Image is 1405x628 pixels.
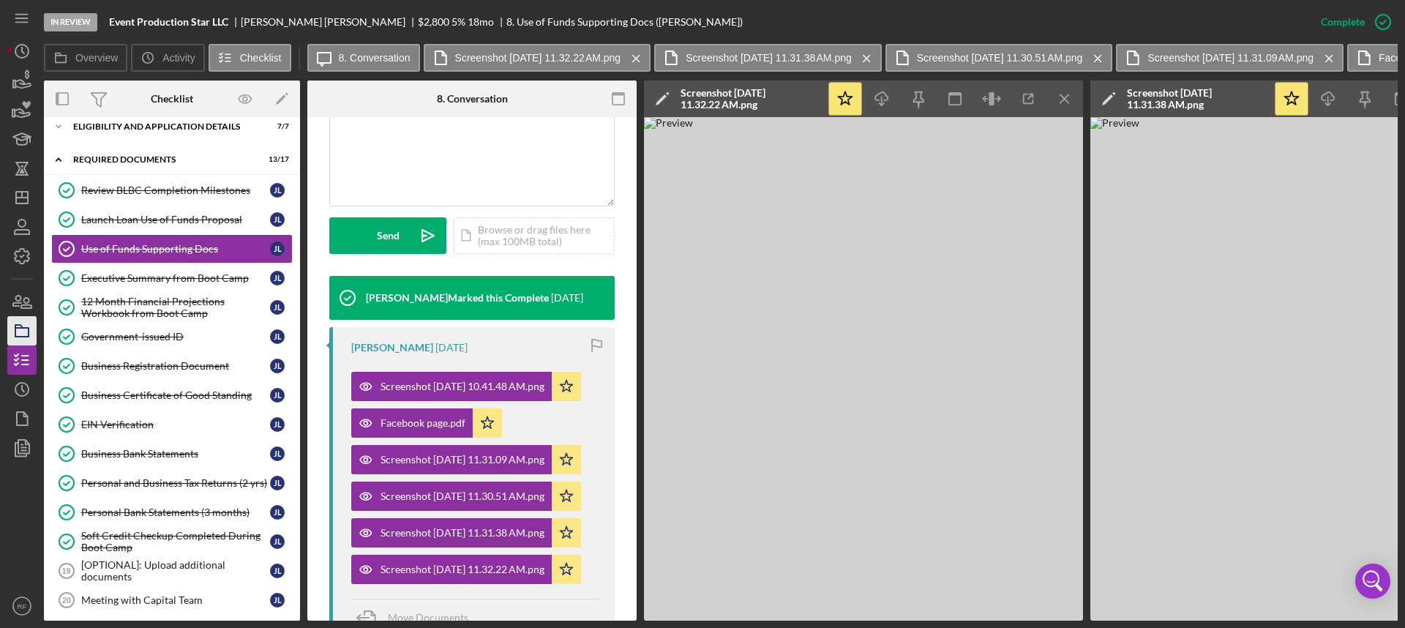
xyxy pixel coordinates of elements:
label: Screenshot [DATE] 11.31.38 AM.png [686,52,852,64]
div: J L [270,388,285,403]
div: Screenshot [DATE] 11.32.22 AM.png [681,87,820,111]
b: Event Production Star LLC [109,16,228,28]
div: J L [270,300,285,315]
time: 2025-08-12 17:32 [551,292,583,304]
div: Soft Credit Checkup Completed During Boot Camp [81,530,270,553]
button: Screenshot [DATE] 11.31.38 AM.png [654,44,882,72]
label: Activity [162,52,195,64]
img: Preview [644,117,1083,621]
div: Eligibility and Application Details [73,122,252,131]
div: Government-issued ID [81,331,270,343]
label: 8. Conversation [339,52,411,64]
div: J L [270,476,285,490]
div: Screenshot [DATE] 11.31.09 AM.png [381,454,544,466]
label: Overview [75,52,118,64]
a: Executive Summary from Boot CampJL [51,263,293,293]
a: Business Bank StatementsJL [51,439,293,468]
a: Government-issued IDJL [51,322,293,351]
span: Move Documents [388,611,468,624]
div: Meeting with Capital Team [81,594,270,606]
div: J L [270,183,285,198]
div: Screenshot [DATE] 11.32.22 AM.png [381,564,544,575]
div: Required Documents [73,155,252,164]
div: Screenshot [DATE] 10.41.48 AM.png [381,381,544,392]
button: Screenshot [DATE] 11.31.09 AM.png [351,445,581,474]
button: Complete [1306,7,1398,37]
div: J L [270,359,285,373]
tspan: 19 [61,567,70,575]
button: Screenshot [DATE] 11.31.38 AM.png [351,518,581,547]
button: RF [7,591,37,621]
div: 18 mo [468,16,494,28]
div: Facebook page.pdf [381,417,465,429]
span: $2,800 [418,15,449,28]
div: Launch Loan Use of Funds Proposal [81,214,270,225]
div: Personal Bank Statements (3 months) [81,506,270,518]
a: Personal and Business Tax Returns (2 yrs)JL [51,468,293,498]
a: Launch Loan Use of Funds ProposalJL [51,205,293,234]
a: 12 Month Financial Projections Workbook from Boot CampJL [51,293,293,322]
button: Overview [44,44,127,72]
a: Use of Funds Supporting DocsJL [51,234,293,263]
div: J L [270,417,285,432]
div: Executive Summary from Boot Camp [81,272,270,284]
div: Business Bank Statements [81,448,270,460]
div: J L [270,593,285,608]
div: J L [270,212,285,227]
time: 2025-08-12 17:32 [435,342,468,354]
button: Activity [131,44,204,72]
div: 12 Month Financial Projections Workbook from Boot Camp [81,296,270,319]
div: Review BLBC Completion Milestones [81,184,270,196]
button: Facebook page.pdf [351,408,502,438]
div: 13 / 17 [263,155,289,164]
label: Screenshot [DATE] 11.32.22 AM.png [455,52,621,64]
div: [PERSON_NAME] Marked this Complete [366,292,549,304]
a: Personal Bank Statements (3 months)JL [51,498,293,527]
div: 8. Conversation [437,93,508,105]
label: Screenshot [DATE] 11.31.09 AM.png [1147,52,1314,64]
div: J L [270,329,285,344]
div: J L [270,564,285,578]
div: J L [270,271,285,285]
label: Screenshot [DATE] 11.30.51 AM.png [917,52,1083,64]
div: [OPTIONAL]: Upload additional documents [81,559,270,583]
div: 8. Use of Funds Supporting Docs ([PERSON_NAME]) [506,16,743,28]
div: Screenshot [DATE] 11.30.51 AM.png [381,490,544,502]
div: Open Intercom Messenger [1355,564,1390,599]
div: Complete [1321,7,1365,37]
a: Business Certificate of Good StandingJL [51,381,293,410]
div: 5 % [452,16,465,28]
div: In Review [44,13,97,31]
div: Screenshot [DATE] 11.31.38 AM.png [381,527,544,539]
button: Screenshot [DATE] 11.30.51 AM.png [351,482,581,511]
div: J L [270,446,285,461]
button: Screenshot [DATE] 11.31.09 AM.png [1116,44,1344,72]
div: 7 / 7 [263,122,289,131]
a: Soft Credit Checkup Completed During Boot CampJL [51,527,293,556]
div: J L [270,534,285,549]
div: Personal and Business Tax Returns (2 yrs) [81,477,270,489]
div: J L [270,242,285,256]
div: Use of Funds Supporting Docs [81,243,270,255]
div: Send [377,217,400,254]
div: Screenshot [DATE] 11.31.38 AM.png [1127,87,1266,111]
button: Screenshot [DATE] 11.32.22 AM.png [424,44,651,72]
div: EIN Verification [81,419,270,430]
button: 8. Conversation [307,44,420,72]
div: Business Registration Document [81,360,270,372]
div: [PERSON_NAME] [351,342,433,354]
div: [PERSON_NAME] [PERSON_NAME] [241,16,418,28]
a: EIN VerificationJL [51,410,293,439]
text: RF [18,602,27,610]
label: Checklist [240,52,282,64]
a: Review BLBC Completion MilestonesJL [51,176,293,205]
a: 20Meeting with Capital TeamJL [51,586,293,615]
div: Business Certificate of Good Standing [81,389,270,401]
a: Business Registration DocumentJL [51,351,293,381]
tspan: 20 [62,596,71,605]
div: Checklist [151,93,193,105]
button: Screenshot [DATE] 11.32.22 AM.png [351,555,581,584]
button: Send [329,217,446,254]
a: 19[OPTIONAL]: Upload additional documentsJL [51,556,293,586]
div: J L [270,505,285,520]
